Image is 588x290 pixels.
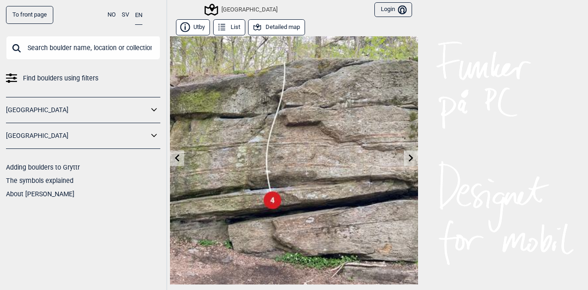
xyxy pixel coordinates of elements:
[206,4,277,15] div: [GEOGRAPHIC_DATA]
[6,190,74,198] a: About [PERSON_NAME]
[6,164,80,171] a: Adding boulders to Gryttr
[135,6,142,25] button: EN
[6,72,160,85] a: Find boulders using filters
[107,6,116,24] button: NO
[213,19,245,35] button: List
[6,129,148,142] a: [GEOGRAPHIC_DATA]
[170,36,418,284] img: Kort i rocken 230508
[176,19,210,35] button: Utby
[248,19,305,35] button: Detailed map
[6,177,73,184] a: The symbols explained
[122,6,129,24] button: SV
[6,36,160,60] input: Search boulder name, location or collection
[6,6,53,24] a: To front page
[374,2,412,17] button: Login
[6,103,148,117] a: [GEOGRAPHIC_DATA]
[23,72,98,85] span: Find boulders using filters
